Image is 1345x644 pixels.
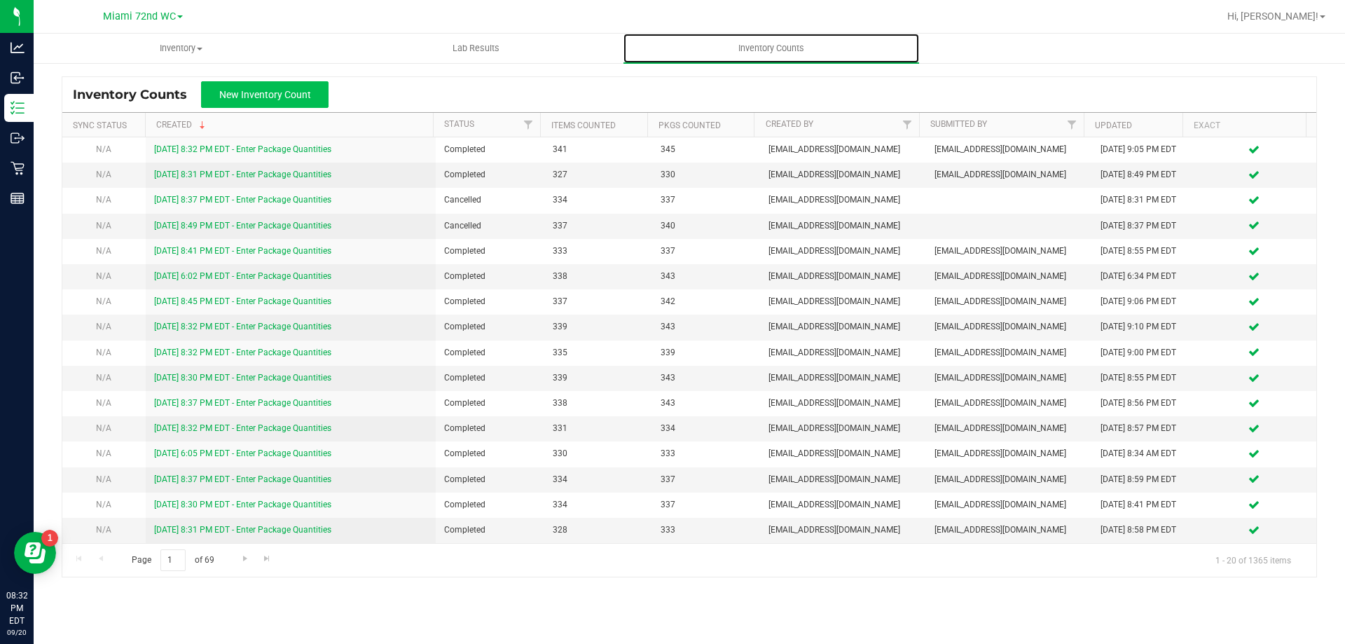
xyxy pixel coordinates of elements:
a: [DATE] 8:32 PM EDT - Enter Package Quantities [154,322,331,331]
span: Completed [444,447,535,460]
span: 334 [661,422,752,435]
span: 339 [553,371,644,385]
span: [EMAIL_ADDRESS][DOMAIN_NAME] [934,422,1084,435]
span: 339 [661,346,752,359]
span: 331 [553,422,644,435]
span: 330 [553,447,644,460]
a: [DATE] 8:30 PM EDT - Enter Package Quantities [154,500,331,509]
span: [EMAIL_ADDRESS][DOMAIN_NAME] [768,473,918,486]
span: 345 [661,143,752,156]
a: Submitted By [930,119,987,129]
span: Completed [444,422,535,435]
div: [DATE] 9:10 PM EDT [1101,320,1183,334]
a: Go to the next page [235,549,255,568]
span: N/A [96,296,111,306]
a: Filter [895,113,918,137]
input: 1 [160,549,186,571]
span: 327 [553,168,644,181]
div: [DATE] 8:41 PM EDT [1101,498,1183,512]
span: [EMAIL_ADDRESS][DOMAIN_NAME] [768,245,918,258]
div: [DATE] 8:37 PM EDT [1101,219,1183,233]
span: 338 [553,270,644,283]
span: N/A [96,448,111,458]
span: Completed [444,498,535,512]
span: N/A [96,398,111,408]
a: Updated [1095,121,1132,130]
inline-svg: Outbound [11,131,25,145]
a: [DATE] 6:05 PM EDT - Enter Package Quantities [154,448,331,458]
a: Filter [1060,113,1083,137]
div: [DATE] 8:55 PM EDT [1101,371,1183,385]
a: [DATE] 8:31 PM EDT - Enter Package Quantities [154,170,331,179]
span: [EMAIL_ADDRESS][DOMAIN_NAME] [934,523,1084,537]
span: [EMAIL_ADDRESS][DOMAIN_NAME] [768,346,918,359]
inline-svg: Inbound [11,71,25,85]
span: Completed [444,245,535,258]
inline-svg: Reports [11,191,25,205]
span: N/A [96,195,111,205]
span: N/A [96,525,111,535]
a: Inventory Counts [623,34,918,63]
span: N/A [96,348,111,357]
span: N/A [96,170,111,179]
span: [EMAIL_ADDRESS][DOMAIN_NAME] [934,295,1084,308]
span: 341 [553,143,644,156]
span: Lab Results [434,42,518,55]
span: 337 [661,245,752,258]
div: [DATE] 8:49 PM EDT [1101,168,1183,181]
span: 337 [553,219,644,233]
span: N/A [96,373,111,383]
span: Cancelled [444,193,535,207]
a: Pkgs Counted [658,121,721,130]
a: [DATE] 8:32 PM EDT - Enter Package Quantities [154,144,331,154]
inline-svg: Analytics [11,41,25,55]
a: [DATE] 8:37 PM EDT - Enter Package Quantities [154,474,331,484]
span: 343 [661,320,752,334]
span: 343 [661,397,752,410]
iframe: Resource center unread badge [41,530,58,547]
div: [DATE] 8:57 PM EDT [1101,422,1183,435]
span: N/A [96,221,111,231]
iframe: Resource center [14,532,56,574]
span: [EMAIL_ADDRESS][DOMAIN_NAME] [768,270,918,283]
span: 333 [553,245,644,258]
span: [EMAIL_ADDRESS][DOMAIN_NAME] [934,498,1084,512]
a: Created By [766,119,813,129]
a: [DATE] 8:45 PM EDT - Enter Package Quantities [154,296,331,306]
span: Completed [444,523,535,537]
span: 337 [553,295,644,308]
button: New Inventory Count [201,81,329,108]
a: [DATE] 8:37 PM EDT - Enter Package Quantities [154,398,331,408]
span: [EMAIL_ADDRESS][DOMAIN_NAME] [768,523,918,537]
div: [DATE] 8:56 PM EDT [1101,397,1183,410]
span: Completed [444,168,535,181]
span: 334 [553,473,644,486]
span: 328 [553,523,644,537]
div: [DATE] 9:05 PM EDT [1101,143,1183,156]
span: 334 [553,193,644,207]
span: [EMAIL_ADDRESS][DOMAIN_NAME] [768,193,918,207]
inline-svg: Retail [11,161,25,175]
span: 337 [661,473,752,486]
span: [EMAIL_ADDRESS][DOMAIN_NAME] [934,473,1084,486]
span: Cancelled [444,219,535,233]
span: N/A [96,246,111,256]
span: 340 [661,219,752,233]
span: Inventory Counts [719,42,823,55]
span: Completed [444,270,535,283]
a: Filter [517,113,540,137]
span: [EMAIL_ADDRESS][DOMAIN_NAME] [934,346,1084,359]
span: [EMAIL_ADDRESS][DOMAIN_NAME] [768,397,918,410]
span: [EMAIL_ADDRESS][DOMAIN_NAME] [768,447,918,460]
span: Completed [444,320,535,334]
a: [DATE] 8:32 PM EDT - Enter Package Quantities [154,423,331,433]
span: New Inventory Count [219,89,311,100]
span: 335 [553,346,644,359]
p: 08:32 PM EDT [6,589,27,627]
a: Go to the last page [257,549,277,568]
span: Completed [444,346,535,359]
span: [EMAIL_ADDRESS][DOMAIN_NAME] [768,168,918,181]
span: [EMAIL_ADDRESS][DOMAIN_NAME] [768,371,918,385]
div: [DATE] 9:00 PM EDT [1101,346,1183,359]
